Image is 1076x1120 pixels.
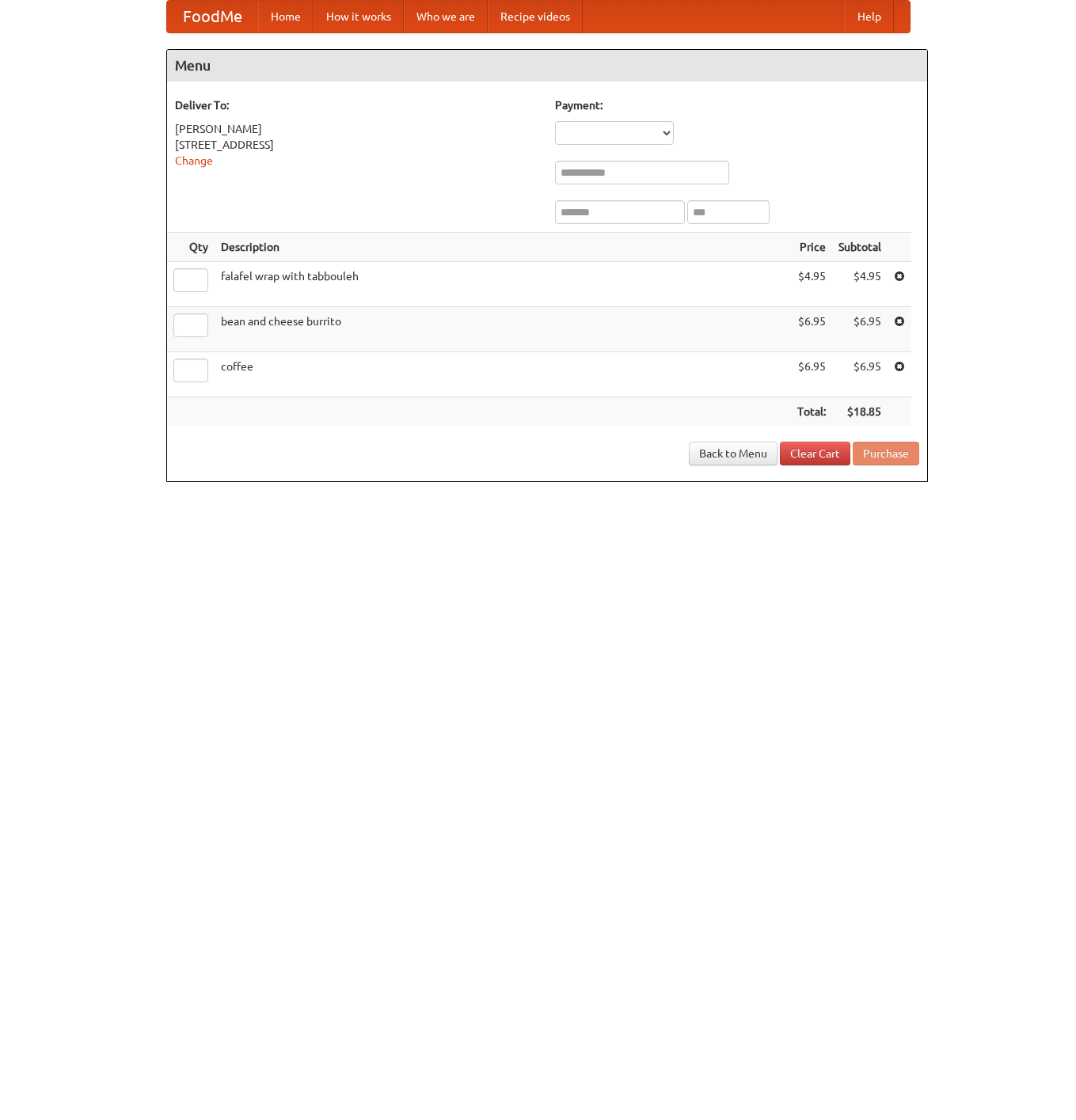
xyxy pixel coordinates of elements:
[167,50,927,82] h4: Menu
[832,307,888,352] td: $6.95
[215,352,791,397] td: coffee
[167,1,258,32] a: FoodMe
[791,397,832,427] th: Total:
[832,352,888,397] td: $6.95
[780,442,850,465] a: Clear Cart
[791,352,832,397] td: $6.95
[845,1,894,32] a: Help
[258,1,314,32] a: Home
[791,233,832,262] th: Price
[791,262,832,307] td: $4.95
[853,442,919,465] button: Purchase
[555,97,919,113] h5: Payment:
[175,97,539,113] h5: Deliver To:
[175,121,539,137] div: [PERSON_NAME]
[175,137,539,153] div: [STREET_ADDRESS]
[488,1,583,32] a: Recipe videos
[175,154,213,167] a: Change
[404,1,488,32] a: Who we are
[832,262,888,307] td: $4.95
[215,233,791,262] th: Description
[689,442,778,465] a: Back to Menu
[215,262,791,307] td: falafel wrap with tabbouleh
[791,307,832,352] td: $6.95
[832,233,888,262] th: Subtotal
[314,1,404,32] a: How it works
[167,233,215,262] th: Qty
[832,397,888,427] th: $18.85
[215,307,791,352] td: bean and cheese burrito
